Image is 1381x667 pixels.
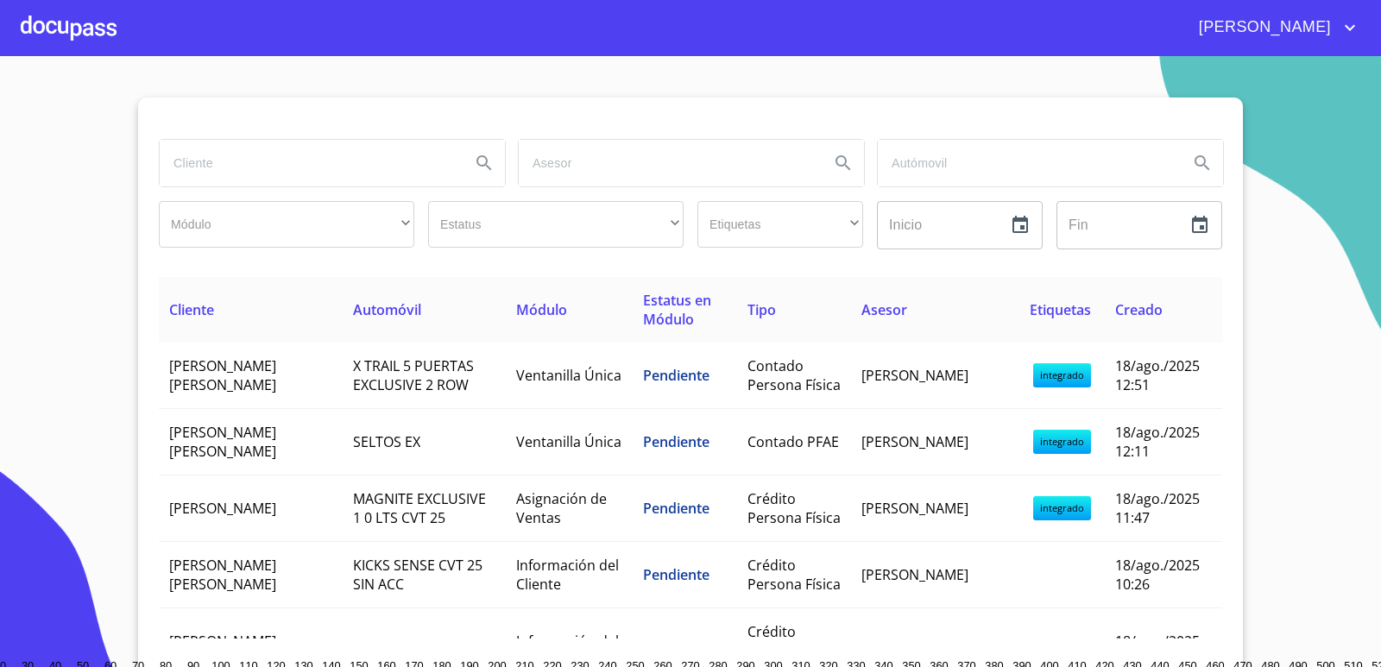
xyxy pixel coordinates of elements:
[643,565,709,584] span: Pendiente
[878,140,1175,186] input: search
[169,300,214,319] span: Cliente
[1115,356,1200,394] span: 18/ago./2025 12:51
[169,356,276,394] span: [PERSON_NAME] [PERSON_NAME]
[1115,423,1200,461] span: 18/ago./2025 12:11
[747,432,839,451] span: Contado PFAE
[160,140,457,186] input: search
[697,201,863,248] div: ​
[1115,556,1200,594] span: 18/ago./2025 10:26
[643,366,709,385] span: Pendiente
[169,499,276,518] span: [PERSON_NAME]
[747,356,841,394] span: Contado Persona Física
[516,489,607,527] span: Asignación de Ventas
[353,489,486,527] span: MAGNITE EXCLUSIVE 1 0 LTS CVT 25
[428,201,684,248] div: ​
[1033,430,1091,454] span: integrado
[169,556,276,594] span: [PERSON_NAME] [PERSON_NAME]
[1115,300,1163,319] span: Creado
[159,201,414,248] div: ​
[353,432,420,451] span: SELTOS EX
[747,300,776,319] span: Tipo
[516,366,621,385] span: Ventanilla Única
[1033,363,1091,387] span: integrado
[353,356,474,394] span: X TRAIL 5 PUERTAS EXCLUSIVE 2 ROW
[516,556,619,594] span: Información del Cliente
[861,432,968,451] span: [PERSON_NAME]
[861,300,907,319] span: Asesor
[519,140,816,186] input: search
[861,366,968,385] span: [PERSON_NAME]
[353,300,421,319] span: Automóvil
[1182,142,1223,184] button: Search
[823,142,864,184] button: Search
[169,423,276,461] span: [PERSON_NAME] [PERSON_NAME]
[861,565,968,584] span: [PERSON_NAME]
[1115,489,1200,527] span: 18/ago./2025 11:47
[516,432,621,451] span: Ventanilla Única
[861,499,968,518] span: [PERSON_NAME]
[747,556,841,594] span: Crédito Persona Física
[643,499,709,518] span: Pendiente
[1030,300,1091,319] span: Etiquetas
[643,291,711,329] span: Estatus en Módulo
[747,489,841,527] span: Crédito Persona Física
[1033,496,1091,520] span: integrado
[353,556,482,594] span: KICKS SENSE CVT 25 SIN ACC
[1186,14,1340,41] span: [PERSON_NAME]
[643,432,709,451] span: Pendiente
[463,142,505,184] button: Search
[516,300,567,319] span: Módulo
[1186,14,1360,41] button: account of current user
